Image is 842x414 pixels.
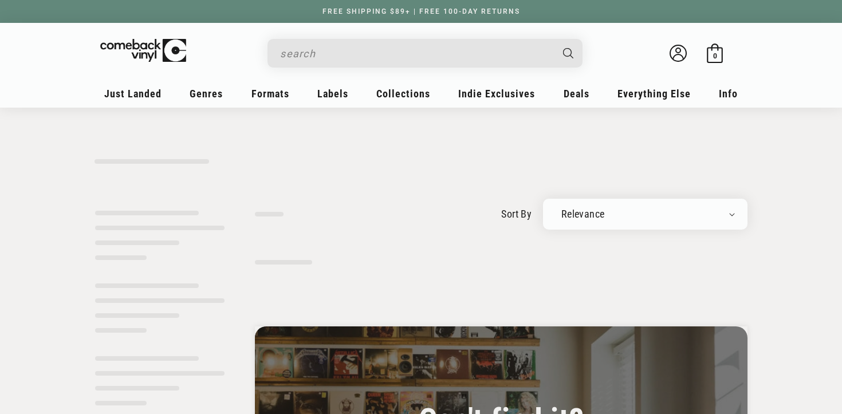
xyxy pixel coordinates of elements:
[190,88,223,100] span: Genres
[104,88,162,100] span: Just Landed
[564,88,589,100] span: Deals
[251,88,289,100] span: Formats
[376,88,430,100] span: Collections
[719,88,738,100] span: Info
[501,206,532,222] label: sort by
[280,42,552,65] input: search
[311,7,532,15] a: FREE SHIPPING $89+ | FREE 100-DAY RETURNS
[317,88,348,100] span: Labels
[267,39,583,68] div: Search
[458,88,535,100] span: Indie Exclusives
[553,39,584,68] button: Search
[617,88,691,100] span: Everything Else
[713,52,717,60] span: 0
